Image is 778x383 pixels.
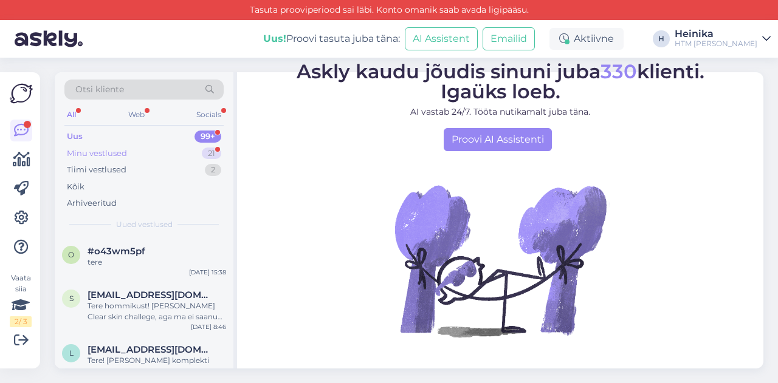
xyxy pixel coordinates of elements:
[88,300,226,322] div: Tere hommikust! [PERSON_NAME] Clear skin challege, aga ma ei saanud eile videot meilile!
[88,344,214,355] span: ly.kotkas@gmail.com
[67,197,117,209] div: Arhiveeritud
[67,164,126,176] div: Tiimi vestlused
[675,29,757,39] div: Heinika
[297,59,704,103] span: Askly kaudu jõudis sinuni juba klienti. Igaüks loeb.
[549,28,624,50] div: Aktiivne
[68,250,74,259] span: o
[88,257,226,268] div: tere
[444,128,552,151] a: Proovi AI Assistenti
[10,316,32,327] div: 2 / 3
[67,130,83,143] div: Uus
[69,348,74,358] span: l
[675,39,757,49] div: HTM [PERSON_NAME]
[601,59,637,83] span: 330
[67,147,127,160] div: Minu vestlused
[116,219,173,230] span: Uued vestlused
[10,82,33,105] img: Askly Logo
[405,27,478,50] button: AI Assistent
[202,147,221,160] div: 21
[391,151,610,370] img: No Chat active
[194,130,221,143] div: 99+
[194,107,224,123] div: Socials
[653,30,670,47] div: H
[88,246,145,257] span: #o43wm5pf
[64,107,78,123] div: All
[189,268,226,277] div: [DATE] 15:38
[263,32,400,46] div: Proovi tasuta juba täna:
[483,27,535,50] button: Emailid
[263,33,286,44] b: Uus!
[675,29,771,49] a: HeinikaHTM [PERSON_NAME]
[88,290,214,300] span: sirje.puusepp2@mail.ee
[88,355,226,377] div: Tere! [PERSON_NAME] komplekti kätte, aga minuni pole jõudnud veel tänane video, mis pidi tulema ü...
[191,322,226,331] div: [DATE] 8:46
[69,294,74,303] span: s
[126,107,147,123] div: Web
[10,273,32,327] div: Vaata siia
[75,83,124,96] span: Otsi kliente
[205,164,221,176] div: 2
[67,181,84,193] div: Kõik
[297,106,704,118] p: AI vastab 24/7. Tööta nutikamalt juba täna.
